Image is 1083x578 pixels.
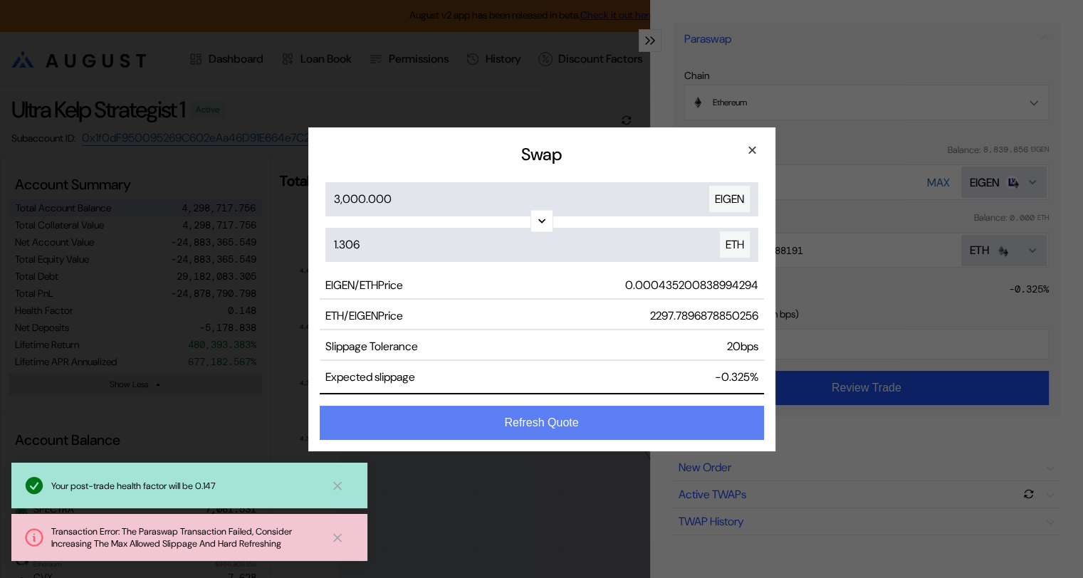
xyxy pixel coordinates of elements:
[650,308,758,323] code: 2297.7896878850256
[51,525,319,550] div: Transaction Error: The Paraswap Transaction Failed, Consider Increasing The Max Allowed Slippage ...
[334,237,360,252] span: 1.306
[51,480,319,492] div: Your post-trade health factor will be 0.147
[325,308,403,323] span: ETH/EIGEN Price
[709,186,750,212] div: EIGEN
[320,143,764,165] h2: Swap
[625,278,758,293] code: 0.000435200838994294
[741,139,764,162] button: close modal
[325,339,418,354] span: Slippage Tolerance
[715,369,758,384] code: -0.325%
[325,369,415,384] span: Expected slippage
[334,191,392,206] span: 3,000.000
[727,339,758,354] code: 20 bps
[308,127,775,451] div: Review Trade
[720,231,750,258] div: ETH
[320,406,764,440] button: Refresh Quote
[325,278,403,293] span: EIGEN/ETH Price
